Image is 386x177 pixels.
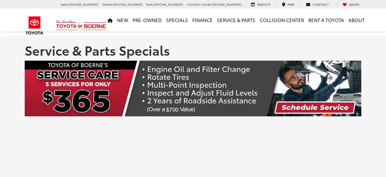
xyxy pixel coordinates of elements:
[154,2,183,6] span: [PHONE_NUMBER]
[56,19,107,32] img: Vic Vaughan Toyota of Boerne
[115,9,130,31] a: New
[105,9,115,31] a: Home
[313,2,329,6] span: Contact
[190,9,215,31] a: Finance
[337,2,365,7] a: My Saved Vehicles
[306,9,346,31] a: Rent a Toyota
[288,2,294,6] span: Map
[102,2,113,6] span: Service
[164,9,190,31] a: Specials
[215,9,257,31] a: Service & Parts: Opens in a new tab
[246,2,276,7] a: Service
[300,2,334,7] a: Contact
[187,2,212,6] span: Collision Center
[114,2,143,6] span: [PHONE_NUMBER]
[146,2,153,6] span: Parts
[69,2,98,6] span: [PHONE_NUMBER]
[212,2,241,6] span: [PHONE_NUMBER]
[257,9,306,31] a: Collision Center
[257,2,270,6] span: Service
[25,61,361,117] img: New Service Care Banner
[346,9,367,31] a: About
[276,2,300,7] a: Map
[21,14,48,37] img: Toyota
[25,43,361,57] h1: Service & Parts Specials
[349,2,360,6] span: Saved
[130,9,164,31] a: Pre-Owned
[61,2,68,6] span: Sales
